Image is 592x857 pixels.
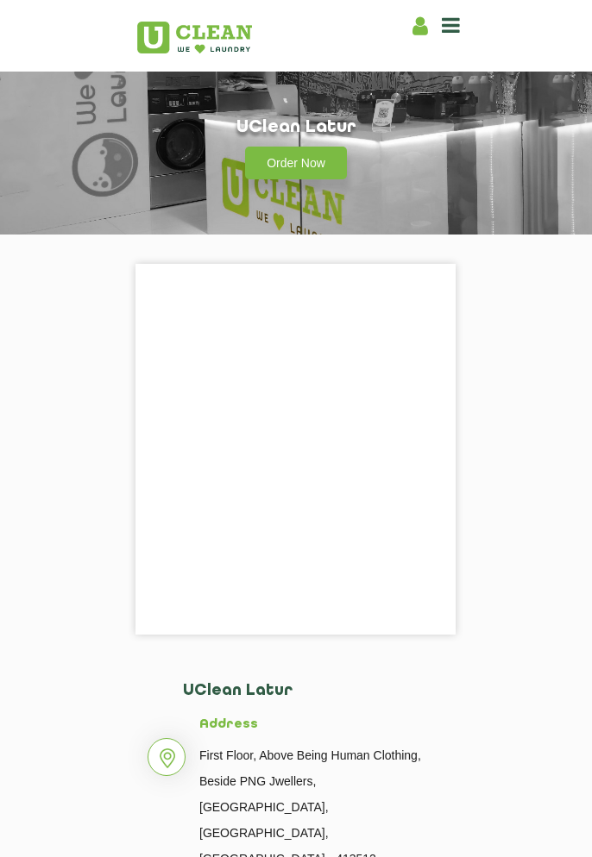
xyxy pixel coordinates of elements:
a: Order Now [245,147,347,179]
h2: UClean Latur [183,682,443,717]
h1: UClean Latur [236,117,356,137]
h5: Address [199,717,443,733]
img: UClean Laundry and Dry Cleaning [137,22,252,53]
